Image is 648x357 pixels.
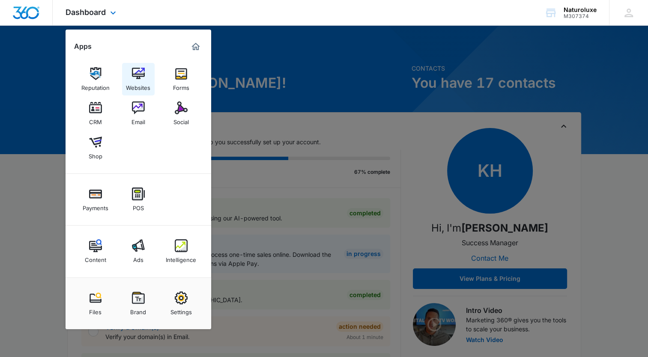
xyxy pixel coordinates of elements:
div: Payments [83,200,108,211]
div: Reputation [81,80,110,91]
div: Files [89,304,102,315]
div: Settings [170,304,192,315]
div: Intelligence [166,252,196,263]
a: Social [165,97,197,130]
a: Content [79,235,112,268]
a: Websites [122,63,155,95]
a: Files [79,287,112,320]
a: POS [122,183,155,216]
h2: Apps [74,42,92,51]
a: Marketing 360® Dashboard [189,40,203,54]
a: Settings [165,287,197,320]
div: account id [564,13,597,19]
div: Email [131,114,145,125]
a: Shop [79,131,112,164]
div: Ads [133,252,143,263]
a: CRM [79,97,112,130]
a: Payments [79,183,112,216]
span: Dashboard [66,8,106,17]
a: Ads [122,235,155,268]
div: POS [133,200,144,211]
div: CRM [89,114,102,125]
div: account name [564,6,597,13]
div: Forms [173,80,189,91]
div: Brand [130,304,146,315]
a: Brand [122,287,155,320]
div: Websites [126,80,150,91]
a: Reputation [79,63,112,95]
div: Content [85,252,106,263]
a: Email [122,97,155,130]
div: Shop [89,149,102,160]
div: Social [173,114,189,125]
a: Intelligence [165,235,197,268]
a: Forms [165,63,197,95]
